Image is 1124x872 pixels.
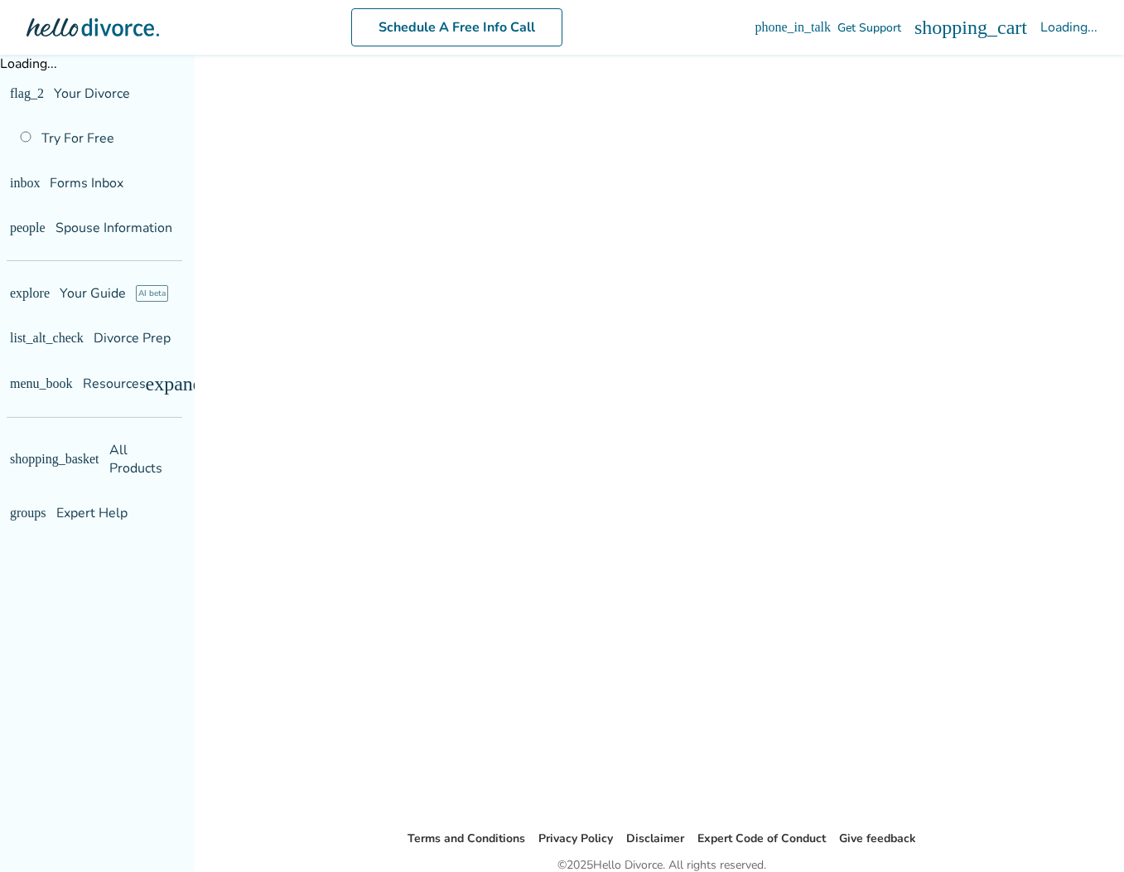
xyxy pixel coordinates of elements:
li: Disclaimer [626,829,684,849]
span: shopping_cart [914,17,1027,37]
span: Forms Inbox [50,174,123,192]
span: inbox [10,177,40,190]
span: list_alt_check [10,332,84,345]
span: Get Support [837,20,901,36]
span: groups [10,506,46,520]
span: explore [10,287,50,300]
span: expand_more [146,374,254,394]
a: Privacy Policy [538,831,613,846]
span: AI beta [136,285,168,302]
a: Schedule A Free Info Call [351,8,562,46]
a: Terms and Conditions [408,831,525,846]
div: Loading... [1040,18,1097,36]
span: phone_in_talk [755,21,831,34]
a: phone_in_talkGet Support [755,20,901,36]
span: shopping_basket [10,453,99,466]
span: people [10,221,46,235]
span: menu_book [10,377,73,390]
span: flag_2 [10,87,44,100]
li: Give feedback [839,829,916,849]
span: Resources [10,375,146,393]
a: Expert Code of Conduct [697,831,826,846]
